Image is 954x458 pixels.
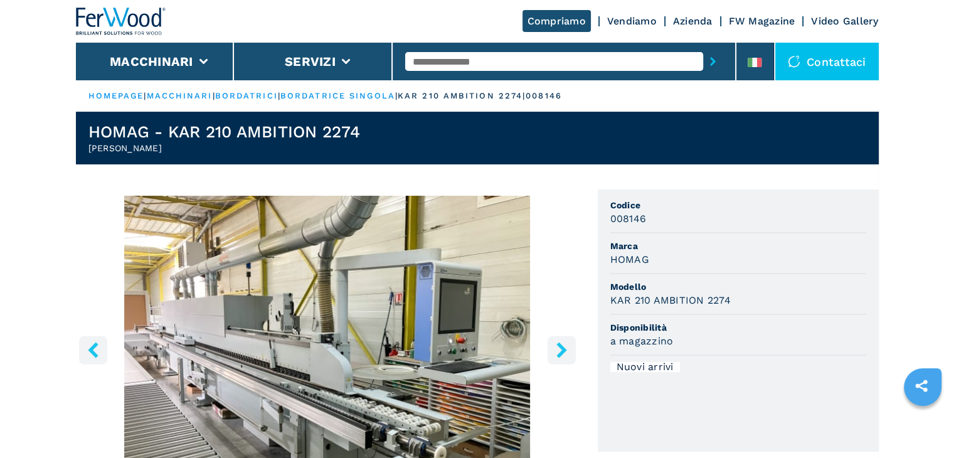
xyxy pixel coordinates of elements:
[79,336,107,364] button: left-button
[610,321,866,334] span: Disponibilità
[811,15,878,27] a: Video Gallery
[144,91,146,100] span: |
[610,362,680,372] div: Nuovi arrivi
[610,280,866,293] span: Modello
[88,142,360,154] h2: [PERSON_NAME]
[548,336,576,364] button: right-button
[395,91,398,100] span: |
[110,54,193,69] button: Macchinari
[610,293,731,307] h3: KAR 210 AMBITION 2274
[213,91,215,100] span: |
[147,91,213,100] a: macchinari
[673,15,713,27] a: Azienda
[607,15,657,27] a: Vendiamo
[278,91,280,100] span: |
[526,90,562,102] p: 008146
[703,47,723,76] button: submit-button
[610,240,866,252] span: Marca
[215,91,278,100] a: bordatrici
[788,55,800,68] img: Contattaci
[398,90,526,102] p: kar 210 ambition 2274 |
[901,402,945,449] iframe: Chat
[522,10,591,32] a: Compriamo
[76,8,166,35] img: Ferwood
[729,15,795,27] a: FW Magazine
[610,211,647,226] h3: 008146
[610,252,649,267] h3: HOMAG
[88,122,360,142] h1: HOMAG - KAR 210 AMBITION 2274
[88,91,144,100] a: HOMEPAGE
[775,43,879,80] div: Contattaci
[285,54,336,69] button: Servizi
[906,370,937,402] a: sharethis
[610,199,866,211] span: Codice
[610,334,674,348] h3: a magazzino
[280,91,395,100] a: bordatrice singola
